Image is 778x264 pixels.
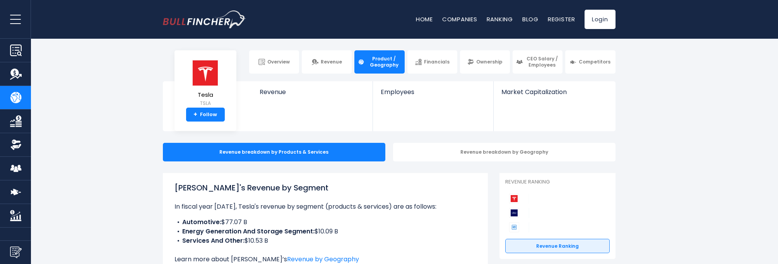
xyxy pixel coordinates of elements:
p: In fiscal year [DATE], Tesla's revenue by segment (products & services) are as follows: [174,202,476,211]
a: Register [548,15,575,23]
li: $10.53 B [174,236,476,245]
img: Ford Motor Company competitors logo [509,208,519,218]
div: Revenue breakdown by Products & Services [163,143,385,161]
img: Tesla competitors logo [509,194,519,204]
a: Ownership [460,50,510,74]
a: Product / Geography [354,50,404,74]
span: Financials [424,59,450,65]
a: Login [585,10,616,29]
a: Home [416,15,433,23]
p: Learn more about [PERSON_NAME]’s [174,255,476,264]
a: Go to homepage [163,10,246,28]
b: Automotive: [182,218,221,226]
div: Revenue breakdown by Geography [393,143,616,161]
a: Blog [522,15,539,23]
a: CEO Salary / Employees [513,50,563,74]
h1: [PERSON_NAME]'s Revenue by Segment [174,182,476,194]
span: Competitors [579,59,610,65]
small: TSLA [192,100,219,107]
span: CEO Salary / Employees [525,56,559,68]
a: Competitors [565,50,615,74]
a: Companies [442,15,477,23]
a: Revenue by Geography [287,255,359,264]
span: Employees [381,88,486,96]
a: Tesla TSLA [192,60,219,108]
p: Revenue Ranking [505,179,610,185]
span: Tesla [192,92,219,98]
a: +Follow [186,108,225,122]
img: Ownership [10,139,22,151]
span: Product / Geography [367,56,401,68]
a: Overview [249,50,299,74]
a: Ranking [487,15,513,23]
span: Market Capitalization [501,88,607,96]
a: Market Capitalization [494,81,614,109]
b: Energy Generation And Storage Segment: [182,227,315,236]
li: $10.09 B [174,227,476,236]
span: Revenue [321,59,342,65]
a: Revenue [302,50,352,74]
span: Ownership [476,59,503,65]
img: General Motors Company competitors logo [509,222,519,232]
a: Revenue Ranking [505,239,610,254]
span: Revenue [260,88,365,96]
li: $77.07 B [174,218,476,227]
span: Overview [267,59,290,65]
b: Services And Other: [182,236,245,245]
img: bullfincher logo [163,10,246,28]
a: Revenue [252,81,373,109]
strong: + [193,111,197,118]
a: Employees [373,81,493,109]
a: Financials [407,50,457,74]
